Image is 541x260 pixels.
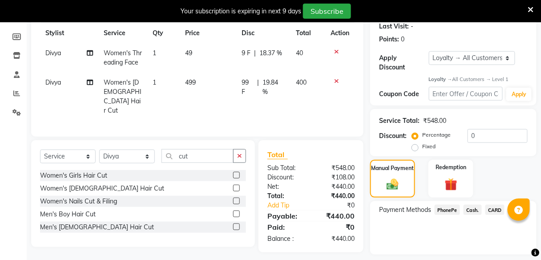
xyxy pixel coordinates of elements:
th: Stylist [40,23,98,43]
span: 400 [296,78,307,86]
input: Enter Offer / Coupon Code [429,87,503,101]
th: Service [98,23,147,43]
div: ₹440.00 [311,182,361,191]
div: Men's [DEMOGRAPHIC_DATA] Hair Cut [40,223,154,232]
th: Disc [236,23,291,43]
span: 40 [296,49,303,57]
span: 1 [153,49,156,57]
input: Search or Scan [161,149,234,163]
label: Redemption [436,163,466,171]
span: Women's [DEMOGRAPHIC_DATA] Hair Cut [104,78,141,114]
div: Discount: [261,173,311,182]
span: Total [267,150,288,159]
span: 19.84 % [263,78,285,97]
span: 18.37 % [259,49,282,58]
strong: Loyalty → [429,76,452,82]
span: 49 [186,49,193,57]
span: PhonePe [435,205,460,215]
span: | [254,49,256,58]
div: Women's Nails Cut & Filing [40,197,117,206]
img: _gift.svg [441,177,461,192]
div: ₹548.00 [423,116,446,126]
div: Men's Boy Hair Cut [40,210,96,219]
div: ₹440.00 [311,191,361,201]
label: Fixed [422,142,436,150]
div: Payable: [261,211,311,221]
th: Action [325,23,355,43]
div: Paid: [261,222,311,232]
button: Apply [506,88,532,101]
div: Balance : [261,234,311,244]
div: Service Total: [379,116,420,126]
div: 0 [401,35,404,44]
span: | [258,78,259,97]
div: ₹548.00 [311,163,361,173]
div: All Customers → Level 1 [429,76,528,83]
div: Points: [379,35,399,44]
div: Last Visit: [379,22,409,31]
th: Price [180,23,236,43]
a: Add Tip [261,201,319,210]
span: Women's Threading Face [104,49,142,66]
div: Coupon Code [379,89,428,99]
div: ₹440.00 [311,234,361,244]
div: Sub Total: [261,163,311,173]
div: Total: [261,191,311,201]
span: 99 F [242,78,254,97]
div: Discount: [379,131,407,141]
span: Divya [45,49,61,57]
span: Cash. [464,205,482,215]
th: Total [291,23,325,43]
div: Net: [261,182,311,191]
div: Women's [DEMOGRAPHIC_DATA] Hair Cut [40,184,164,193]
span: CARD [485,205,505,215]
div: Your subscription is expiring in next 9 days [181,7,301,16]
span: Divya [45,78,61,86]
div: ₹108.00 [311,173,361,182]
div: ₹440.00 [311,211,361,221]
span: 9 F [242,49,250,58]
div: ₹0 [311,222,361,232]
span: 1 [153,78,156,86]
div: - [411,22,413,31]
img: _cash.svg [383,178,402,191]
label: Manual Payment [371,164,414,172]
th: Qty [147,23,180,43]
div: Women's Girls Hair Cut [40,171,107,180]
button: Subscribe [303,4,351,19]
span: 499 [186,78,196,86]
span: Payment Methods [379,205,431,215]
label: Percentage [422,131,451,139]
div: ₹0 [319,201,361,210]
div: Apply Discount [379,53,428,72]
